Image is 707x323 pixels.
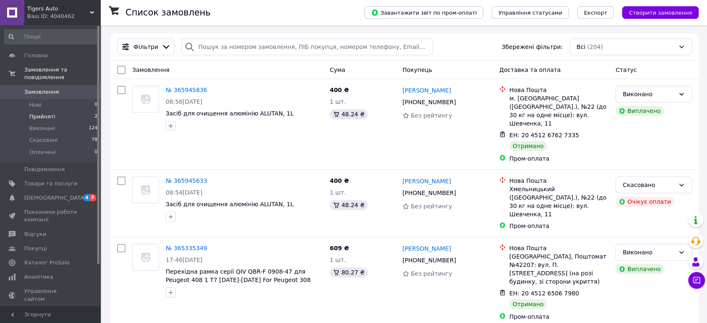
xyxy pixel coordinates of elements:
[27,13,100,20] div: Ваш ID: 4040462
[132,244,159,271] a: Фото товару
[89,125,97,132] span: 124
[492,6,569,19] button: Управління статусами
[132,67,169,73] span: Замовлення
[509,154,609,163] div: Пром-оплата
[330,267,368,277] div: 80.27 ₴
[402,177,451,185] a: [PERSON_NAME]
[498,10,562,16] span: Управління статусами
[330,189,346,196] span: 1 шт.
[133,43,158,51] span: Фільтри
[27,5,90,13] span: Tigers Auto
[509,141,547,151] div: Отримано
[576,43,585,51] span: Всі
[401,187,458,199] div: [PHONE_NUMBER]
[132,177,159,203] a: Фото товару
[166,110,294,117] a: Засіб для очищення алюмінію ALUTAN, 1L
[24,66,100,81] span: Замовлення та повідомлення
[364,6,483,19] button: Завантажити звіт по пром-оплаті
[401,254,458,266] div: [PHONE_NUMBER]
[330,200,368,210] div: 48.24 ₴
[587,44,603,50] span: (204)
[502,43,563,51] span: Збережені фільтри:
[24,52,48,59] span: Головна
[509,94,609,128] div: м. [GEOGRAPHIC_DATA] ([GEOGRAPHIC_DATA].), №22 (до 30 кг на одне місце): вул. Шевченка, 11
[330,98,346,105] span: 1 шт.
[509,177,609,185] div: Нова Пошта
[166,189,202,196] span: 08:54[DATE]
[24,245,47,252] span: Покупці
[166,256,202,263] span: 17:46[DATE]
[629,10,692,16] span: Створити замовлення
[166,87,207,93] a: № 365945836
[509,86,609,94] div: Нова Пошта
[24,208,77,223] span: Показники роботи компанії
[371,9,476,16] span: Завантажити звіт по пром-оплаті
[132,86,159,113] a: Фото товару
[584,10,607,16] span: Експорт
[24,88,59,96] span: Замовлення
[166,201,294,208] a: Засіб для очищення алюмінію ALUTAN, 1L
[330,87,349,93] span: 400 ₴
[29,149,56,156] span: Оплачені
[402,244,451,253] a: [PERSON_NAME]
[24,231,46,238] span: Відгуки
[402,86,451,95] a: [PERSON_NAME]
[29,136,58,144] span: Скасовані
[622,90,675,99] div: Виконано
[83,194,90,201] span: 4
[166,245,207,251] a: № 365335349
[401,96,458,108] div: [PHONE_NUMBER]
[509,290,579,297] span: ЕН: 20 4512 6506 7980
[95,101,97,109] span: 0
[411,203,452,210] span: Без рейтингу
[688,272,705,289] button: Чат з покупцем
[615,264,664,274] div: Виплачено
[95,113,97,120] span: 2
[126,8,210,18] h1: Список замовлень
[509,252,609,286] div: [GEOGRAPHIC_DATA], Поштомат №42207: вул. П. [STREET_ADDRESS] (на розі будинку, зі сторони укриття)
[509,132,579,138] span: ЕН: 20 4512 6762 7335
[330,245,349,251] span: 609 ₴
[577,6,614,19] button: Експорт
[615,106,664,116] div: Виплачено
[330,256,346,263] span: 1 шт.
[181,38,433,55] input: Пошук за номером замовлення, ПІБ покупця, номером телефону, Email, номером накладної
[24,273,53,281] span: Аналітика
[92,136,97,144] span: 78
[402,67,432,73] span: Покупець
[622,180,675,190] div: Скасовано
[24,180,77,187] span: Товари та послуги
[614,9,699,15] a: Створити замовлення
[509,299,547,309] div: Отримано
[509,222,609,230] div: Пром-оплата
[166,98,202,105] span: 08:56[DATE]
[166,177,207,184] a: № 365945633
[24,287,77,302] span: Управління сайтом
[330,67,345,73] span: Cума
[509,313,609,321] div: Пром-оплата
[166,268,311,292] a: Перехідна рамка серії QIV QBR-F 0908-47 для Peugeot 408 1 T7 [DATE]-[DATE] For Peugeot 308 [DATE]...
[29,125,55,132] span: Виконані
[622,6,699,19] button: Створити замовлення
[622,248,675,257] div: Виконано
[615,67,637,73] span: Статус
[330,177,349,184] span: 400 ₴
[29,113,55,120] span: Прийняті
[615,197,674,207] div: Очікує оплати
[330,109,368,119] div: 48.24 ₴
[24,166,65,173] span: Повідомлення
[90,194,96,201] span: 7
[4,29,98,44] input: Пошук
[499,67,561,73] span: Доставка та оплата
[95,149,97,156] span: 0
[509,244,609,252] div: Нова Пошта
[24,259,69,267] span: Каталог ProSale
[411,270,452,277] span: Без рейтингу
[411,112,452,119] span: Без рейтингу
[29,101,41,109] span: Нові
[509,185,609,218] div: Хмельницький ([GEOGRAPHIC_DATA].), №22 (до 30 кг на одне місце): вул. Шевченка, 11
[24,194,86,202] span: [DEMOGRAPHIC_DATA]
